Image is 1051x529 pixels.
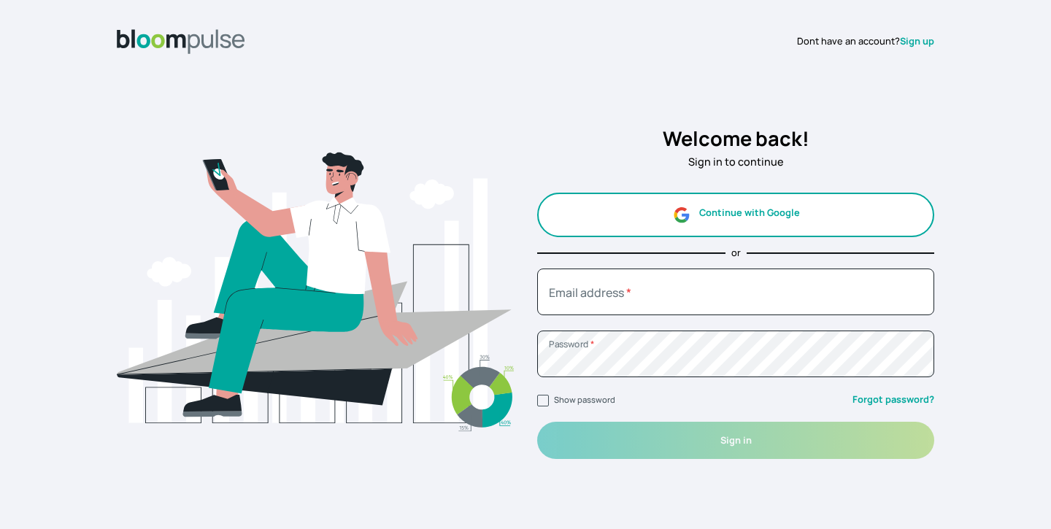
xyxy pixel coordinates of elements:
[852,393,934,406] a: Forgot password?
[537,124,934,154] h2: Welcome back!
[537,193,934,237] button: Continue with Google
[900,34,934,47] a: Sign up
[537,422,934,459] button: Sign in
[117,72,514,511] img: signin.svg
[731,246,741,260] p: or
[537,154,934,170] p: Sign in to continue
[797,34,900,48] span: Dont have an account?
[554,394,615,405] label: Show password
[117,29,245,54] img: Bloom Logo
[672,206,690,224] img: google.svg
